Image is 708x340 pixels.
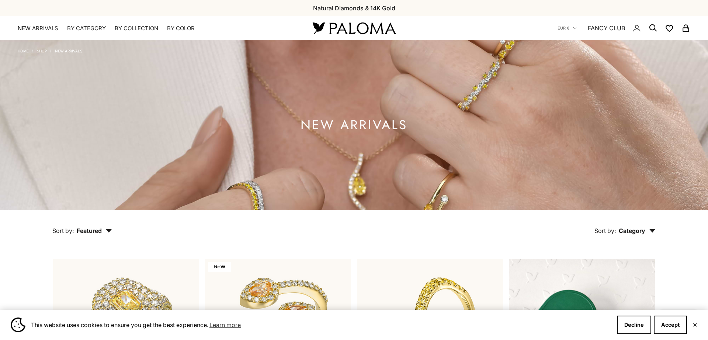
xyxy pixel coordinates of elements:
nav: Secondary navigation [558,16,690,40]
a: Home [18,49,29,53]
button: Sort by: Category [577,210,673,241]
img: Cookie banner [11,317,25,332]
a: Learn more [208,319,242,330]
a: NEW ARRIVALS [55,49,82,53]
p: Natural Diamonds & 14K Gold [313,3,395,13]
summary: By Collection [115,25,158,32]
span: Featured [77,227,112,234]
span: This website uses cookies to ensure you get the best experience. [31,319,611,330]
button: Sort by: Featured [35,210,129,241]
button: EUR € [558,25,577,31]
summary: By Category [67,25,106,32]
a: FANCY CLUB [588,23,625,33]
nav: Breadcrumb [18,47,82,53]
h1: NEW ARRIVALS [301,120,407,130]
button: Decline [617,316,651,334]
summary: By Color [167,25,195,32]
span: Sort by: [52,227,74,234]
a: NEW ARRIVALS [18,25,58,32]
span: Category [619,227,656,234]
button: Close [693,323,697,327]
nav: Primary navigation [18,25,295,32]
span: NEW [208,262,231,272]
a: Shop [37,49,47,53]
span: Sort by: [594,227,616,234]
span: EUR € [558,25,569,31]
button: Accept [654,316,687,334]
